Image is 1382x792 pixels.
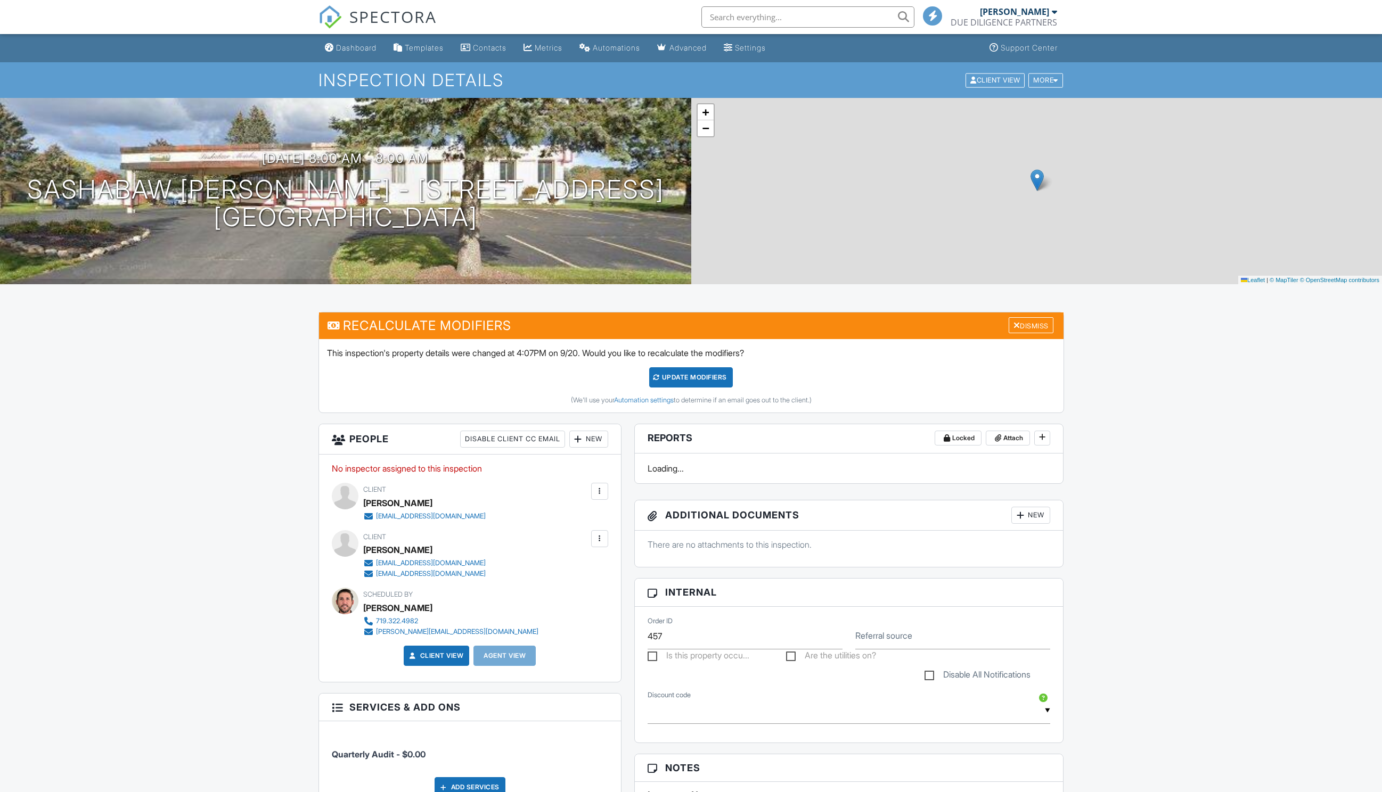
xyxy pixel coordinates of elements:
[698,120,714,136] a: Zoom out
[635,500,1064,531] h3: Additional Documents
[473,43,506,52] div: Contacts
[648,616,673,626] label: Order ID
[27,176,664,232] h1: Sashabaw [PERSON_NAME] - [STREET_ADDRESS] [GEOGRAPHIC_DATA]
[735,43,766,52] div: Settings
[1028,73,1063,87] div: More
[262,151,429,166] h3: [DATE] 8:00 am - 8:00 am
[319,424,621,455] h3: People
[363,533,386,541] span: Client
[951,17,1057,28] div: DUE DILIGENCE PARTNERS
[363,600,432,616] div: [PERSON_NAME]
[363,558,486,568] a: [EMAIL_ADDRESS][DOMAIN_NAME]
[1266,277,1268,283] span: |
[593,43,640,52] div: Automations
[321,38,381,58] a: Dashboard
[635,579,1064,606] h3: Internal
[363,616,538,626] a: 719.322.4982
[669,43,707,52] div: Advanced
[980,6,1049,17] div: [PERSON_NAME]
[349,5,437,28] span: SPECTORA
[332,463,608,474] p: No inspector assigned to this inspection
[1031,169,1044,191] img: Marker
[519,38,567,58] a: Metrics
[786,650,876,664] label: Are the utilities on?
[925,670,1031,683] label: Disable All Notifications
[648,539,1051,550] p: There are no attachments to this inspection.
[614,396,674,404] a: Automation settings
[985,38,1062,58] a: Support Center
[575,38,644,58] a: Automations (Basic)
[363,511,486,522] a: [EMAIL_ADDRESS][DOMAIN_NAME]
[319,694,621,721] h3: Services & Add ons
[319,339,1064,412] div: This inspection's property details were changed at 4:07PM on 9/20. Would you like to recalculate ...
[405,43,444,52] div: Templates
[376,628,538,636] div: [PERSON_NAME][EMAIL_ADDRESS][DOMAIN_NAME]
[389,38,448,58] a: Templates
[649,367,733,387] div: UPDATE Modifiers
[332,729,608,769] li: Service: Quarterly Audit
[1270,277,1298,283] a: © MapTiler
[653,38,711,58] a: Advanced
[966,73,1025,87] div: Client View
[569,431,608,448] div: New
[855,630,912,641] label: Referral source
[964,76,1027,84] a: Client View
[332,749,426,760] span: Quarterly Audit - $0.00
[535,43,562,52] div: Metrics
[702,121,709,135] span: −
[376,559,486,567] div: [EMAIL_ADDRESS][DOMAIN_NAME]
[648,690,691,700] label: Discount code
[1001,43,1058,52] div: Support Center
[376,512,486,521] div: [EMAIL_ADDRESS][DOMAIN_NAME]
[635,754,1064,782] h3: Notes
[1009,317,1053,334] div: Dismiss
[698,104,714,120] a: Zoom in
[376,617,418,625] div: 719.322.4982
[407,650,464,661] a: Client View
[318,5,342,29] img: The Best Home Inspection Software - Spectora
[318,14,437,37] a: SPECTORA
[327,396,1056,405] div: (We'll use your to determine if an email goes out to the client.)
[456,38,511,58] a: Contacts
[701,6,914,28] input: Search everything...
[336,43,377,52] div: Dashboard
[363,495,432,511] div: [PERSON_NAME]
[318,71,1064,89] h1: Inspection Details
[460,431,565,448] div: Disable Client CC Email
[376,570,486,578] div: [EMAIL_ADDRESS][DOMAIN_NAME]
[363,626,538,637] a: [PERSON_NAME][EMAIL_ADDRESS][DOMAIN_NAME]
[1300,277,1379,283] a: © OpenStreetMap contributors
[363,542,432,558] div: [PERSON_NAME]
[1011,507,1050,524] div: New
[1241,277,1265,283] a: Leaflet
[363,590,413,598] span: Scheduled By
[363,568,486,579] a: [EMAIL_ADDRESS][DOMAIN_NAME]
[648,650,749,664] label: Is this property occupied?
[319,312,1064,339] h3: Recalculate Modifiers
[363,485,386,493] span: Client
[719,38,770,58] a: Settings
[702,105,709,119] span: +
